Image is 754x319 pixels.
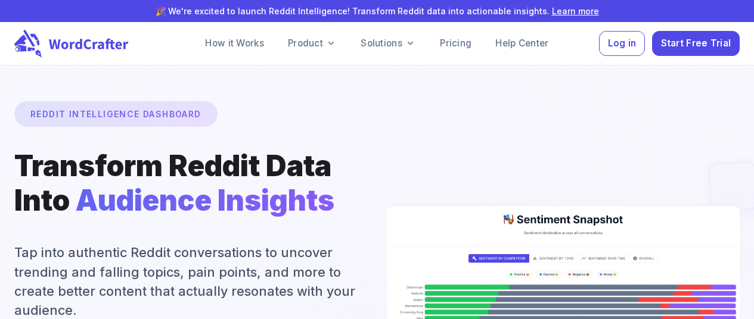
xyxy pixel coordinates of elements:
a: Pricing [430,32,481,55]
a: Learn more [552,6,599,16]
a: How it Works [196,32,274,55]
a: Solutions [351,32,426,55]
button: Log in [599,31,645,57]
span: Log in [608,36,637,52]
span: Start Free Trial [661,36,731,52]
a: Help Center [486,32,558,55]
a: Product [278,32,346,55]
button: Start Free Trial [652,31,740,57]
p: 🎉 We're excited to launch Reddit Intelligence! Transform Reddit data into actionable insights. [19,5,735,17]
